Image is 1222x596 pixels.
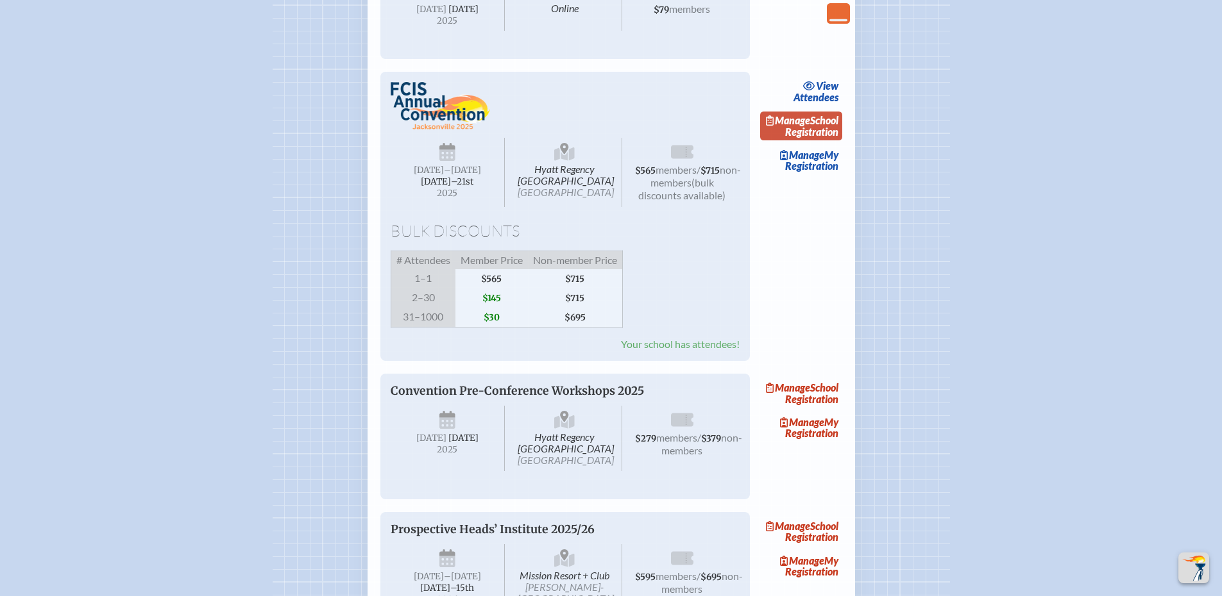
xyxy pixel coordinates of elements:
[656,570,697,582] span: members
[661,431,742,456] span: non-members
[701,433,721,444] span: $379
[528,288,623,308] span: $715
[421,176,473,187] span: [DATE]–⁠21st
[780,554,824,567] span: Manage
[816,79,838,92] span: view
[391,288,455,308] span: 2–30
[528,251,623,269] span: Non-member Price
[391,522,595,536] span: Prospective Heads’ Institute 2025/26
[507,138,622,207] span: Hyatt Regency [GEOGRAPHIC_DATA]
[414,165,444,176] span: [DATE]
[766,520,810,532] span: Manage
[444,165,481,176] span: –[DATE]
[416,433,446,443] span: [DATE]
[780,416,824,428] span: Manage
[656,431,697,443] span: members
[1178,552,1209,583] button: Scroll Top
[455,251,528,269] span: Member Price
[650,163,741,188] span: non-members
[669,3,710,15] span: members
[760,517,842,547] a: ManageSchool Registration
[1181,555,1207,581] img: To the top
[391,269,455,288] span: 1–1
[455,269,528,288] span: $565
[760,112,842,141] a: ManageSchool Registration
[391,82,491,130] img: FCIS Convention 2025
[420,583,474,593] span: [DATE]–⁠15th
[518,186,614,198] span: [GEOGRAPHIC_DATA]
[391,251,455,269] span: # Attendees
[391,308,455,327] span: 31–1000
[391,222,740,240] h1: Bulk Discounts
[697,163,700,176] span: /
[444,571,481,582] span: –[DATE]
[518,454,614,466] span: [GEOGRAPHIC_DATA]
[790,77,842,106] a: viewAttendees
[656,163,697,176] span: members
[528,269,623,288] span: $715
[697,570,700,582] span: /
[621,338,740,350] span: Your school has attendees!
[448,4,479,15] span: [DATE]
[401,16,495,26] span: 2025
[507,406,622,471] span: Hyatt Regency [GEOGRAPHIC_DATA]
[635,165,656,176] span: $565
[760,145,842,175] a: ManageMy Registration
[635,572,656,583] span: $595
[401,445,495,454] span: 2025
[760,413,842,442] a: ManageMy Registration
[700,572,722,583] span: $695
[661,570,743,595] span: non-members
[700,165,720,176] span: $715
[455,308,528,327] span: $30
[697,431,701,443] span: /
[766,381,810,393] span: Manage
[414,571,444,582] span: [DATE]
[780,149,824,161] span: Manage
[654,4,669,15] span: $79
[528,308,623,327] span: $695
[401,188,495,198] span: 2025
[760,379,842,408] a: ManageSchool Registration
[391,384,644,398] span: Convention Pre-Conference Workshops 2025
[448,433,479,443] span: [DATE]
[760,551,842,581] a: ManageMy Registration
[635,433,656,444] span: $279
[455,288,528,308] span: $145
[416,4,446,15] span: [DATE]
[638,176,726,201] span: (bulk discounts available)
[766,114,810,126] span: Manage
